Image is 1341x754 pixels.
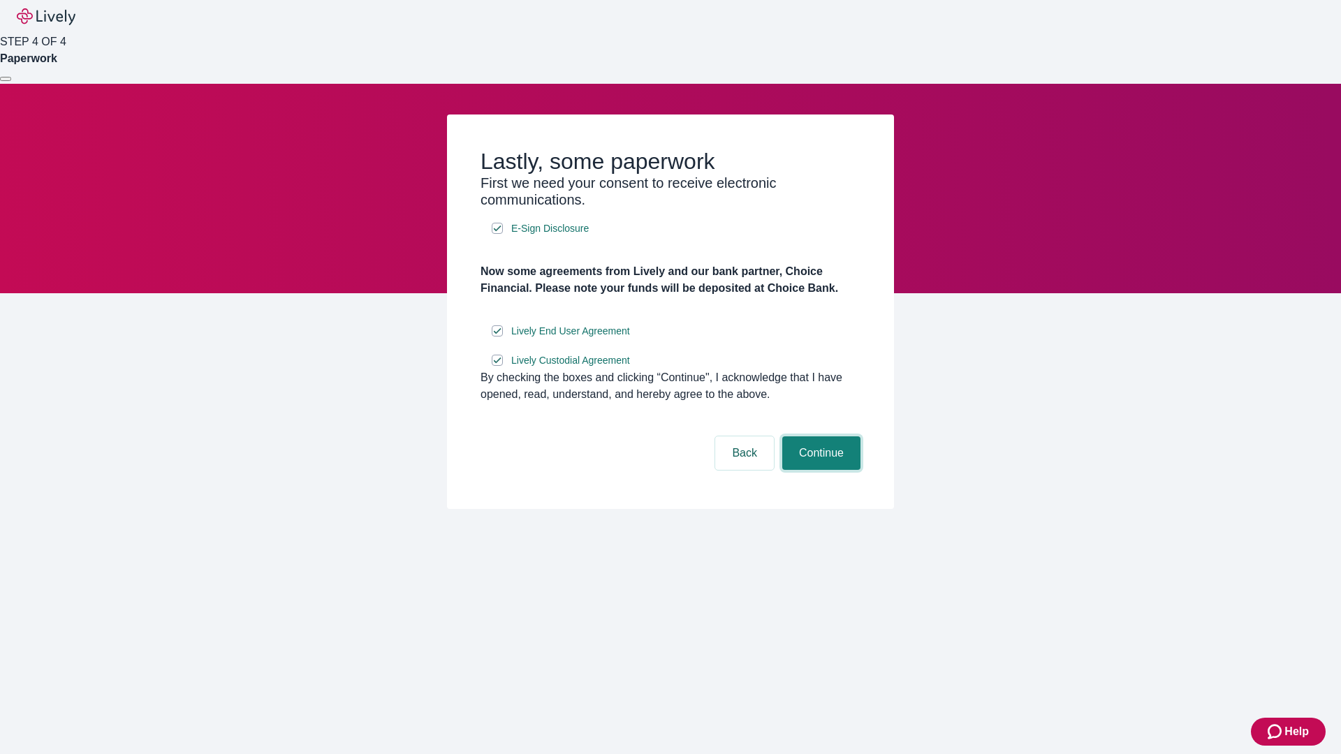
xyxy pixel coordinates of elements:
span: Help [1284,723,1309,740]
a: e-sign disclosure document [508,323,633,340]
span: Lively End User Agreement [511,324,630,339]
h4: Now some agreements from Lively and our bank partner, Choice Financial. Please note your funds wi... [481,263,860,297]
h3: First we need your consent to receive electronic communications. [481,175,860,208]
span: Lively Custodial Agreement [511,353,630,368]
h2: Lastly, some paperwork [481,148,860,175]
img: Lively [17,8,75,25]
button: Zendesk support iconHelp [1251,718,1326,746]
svg: Zendesk support icon [1268,723,1284,740]
button: Back [715,436,774,470]
span: E-Sign Disclosure [511,221,589,236]
button: Continue [782,436,860,470]
a: e-sign disclosure document [508,352,633,369]
div: By checking the boxes and clicking “Continue", I acknowledge that I have opened, read, understand... [481,369,860,403]
a: e-sign disclosure document [508,220,592,237]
